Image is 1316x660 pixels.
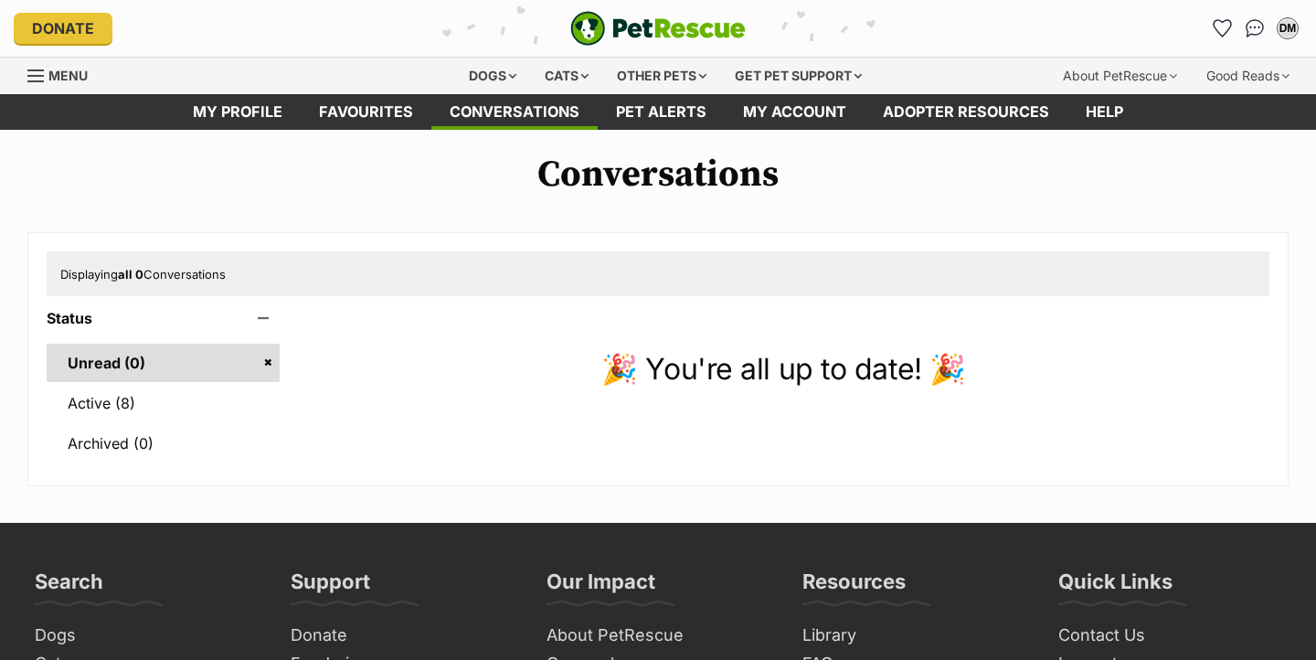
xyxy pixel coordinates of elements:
a: Favourites [301,94,431,130]
span: Menu [48,68,88,83]
a: My profile [175,94,301,130]
div: Dogs [456,58,529,94]
a: Unread (0) [47,344,280,382]
a: Archived (0) [47,424,280,463]
header: Status [47,310,280,326]
span: Displaying Conversations [60,267,226,282]
a: Conversations [1240,14,1269,43]
a: Adopter resources [865,94,1067,130]
a: Dogs [27,622,265,650]
a: About PetRescue [539,622,777,650]
a: Contact Us [1051,622,1289,650]
a: conversations [431,94,598,130]
div: Cats [532,58,601,94]
a: Menu [27,58,101,90]
a: Active (8) [47,384,280,422]
div: Good Reads [1194,58,1302,94]
h3: Support [291,569,370,605]
img: logo-e224e6f780fb5917bec1dbf3a21bbac754714ae5b6737aabdf751b685950b380.svg [570,11,746,46]
button: My account [1273,14,1302,43]
strong: all 0 [118,267,143,282]
h3: Quick Links [1058,569,1173,605]
h3: Resources [802,569,906,605]
a: Library [795,622,1033,650]
img: chat-41dd97257d64d25036548639549fe6c8038ab92f7586957e7f3b1b290dea8141.svg [1246,19,1265,37]
div: Other pets [604,58,719,94]
a: PetRescue [570,11,746,46]
h3: Our Impact [547,569,655,605]
div: DM [1279,19,1297,37]
ul: Account quick links [1207,14,1302,43]
a: Donate [283,622,521,650]
div: Get pet support [722,58,875,94]
a: Help [1067,94,1141,130]
a: Favourites [1207,14,1236,43]
p: 🎉 You're all up to date! 🎉 [298,347,1269,391]
div: About PetRescue [1050,58,1190,94]
a: My account [725,94,865,130]
h3: Search [35,569,103,605]
a: Pet alerts [598,94,725,130]
a: Donate [14,13,112,44]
